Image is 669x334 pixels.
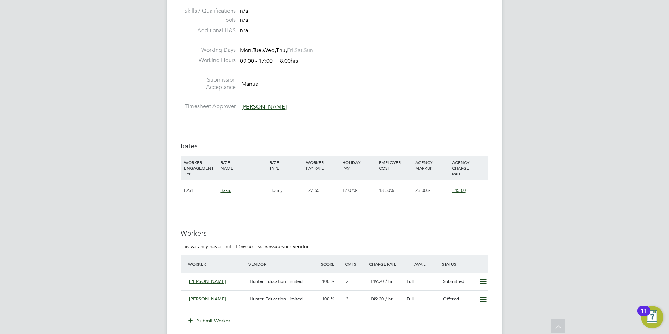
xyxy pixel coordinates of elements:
[181,57,236,64] label: Working Hours
[370,278,384,284] span: £49.20
[276,47,287,54] span: Thu,
[181,229,488,238] h3: Workers
[181,103,236,110] label: Timesheet Approver
[181,47,236,54] label: Working Days
[340,156,377,174] div: HOLIDAY PAY
[304,47,313,54] span: Sun
[240,47,253,54] span: Mon,
[414,156,450,174] div: AGENCY MARKUP
[407,296,414,302] span: Full
[253,47,263,54] span: Tue,
[181,16,236,24] label: Tools
[304,180,340,201] div: £27.55
[343,258,367,270] div: Cmts
[186,258,247,270] div: Worker
[183,315,236,326] button: Submit Worker
[268,180,304,201] div: Hourly
[237,243,284,250] em: 3 worker submissions
[240,57,298,65] div: 09:00 - 17:00
[641,311,647,320] div: 11
[276,57,298,64] span: 8.00hrs
[181,243,488,250] p: This vacancy has a limit of per vendor.
[241,104,287,111] span: [PERSON_NAME]
[346,278,348,284] span: 2
[249,296,303,302] span: Hunter Education Limited
[182,180,219,201] div: PAYE
[240,7,248,14] span: n/a
[415,187,430,193] span: 23.00%
[440,258,488,270] div: Status
[240,16,248,23] span: n/a
[304,156,340,174] div: WORKER PAY RATE
[370,296,384,302] span: £49.20
[287,47,295,54] span: Fri,
[440,276,477,287] div: Submitted
[182,156,219,180] div: WORKER ENGAGEMENT TYPE
[367,258,404,270] div: Charge Rate
[241,81,260,88] span: Manual
[247,258,319,270] div: Vendor
[219,156,267,174] div: RATE NAME
[377,156,414,174] div: EMPLOYER COST
[450,156,487,180] div: AGENCY CHARGE RATE
[181,27,236,34] label: Additional H&S
[407,278,414,284] span: Full
[181,7,236,15] label: Skills / Qualifications
[181,76,236,91] label: Submission Acceptance
[404,258,440,270] div: Avail
[220,187,231,193] span: Basic
[319,258,343,270] div: Score
[440,293,477,305] div: Offered
[240,27,248,34] span: n/a
[385,278,393,284] span: / hr
[641,306,663,328] button: Open Resource Center, 11 new notifications
[181,141,488,151] h3: Rates
[189,296,226,302] span: [PERSON_NAME]
[322,278,329,284] span: 100
[346,296,348,302] span: 3
[189,278,226,284] span: [PERSON_NAME]
[379,187,394,193] span: 18.50%
[452,187,466,193] span: £45.00
[263,47,276,54] span: Wed,
[342,187,357,193] span: 12.07%
[295,47,304,54] span: Sat,
[268,156,304,174] div: RATE TYPE
[249,278,303,284] span: Hunter Education Limited
[322,296,329,302] span: 100
[385,296,393,302] span: / hr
